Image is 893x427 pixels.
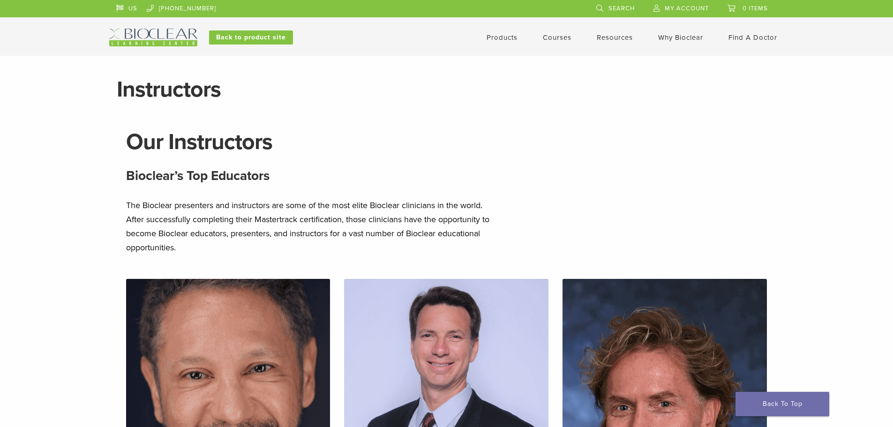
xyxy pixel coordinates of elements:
a: Courses [543,33,571,42]
a: Why Bioclear [658,33,703,42]
h1: Our Instructors [126,131,767,153]
p: The Bioclear presenters and instructors are some of the most elite Bioclear clinicians in the wor... [126,198,501,255]
span: 0 items [743,5,768,12]
img: Bioclear [109,29,197,46]
h3: Bioclear’s Top Educators [126,165,767,187]
span: My Account [665,5,709,12]
a: Products [487,33,518,42]
span: Search [608,5,635,12]
a: Resources [597,33,633,42]
a: Back to product site [209,30,293,45]
a: Back To Top [735,392,829,416]
a: Find A Doctor [728,33,777,42]
h1: Instructors [117,78,777,101]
